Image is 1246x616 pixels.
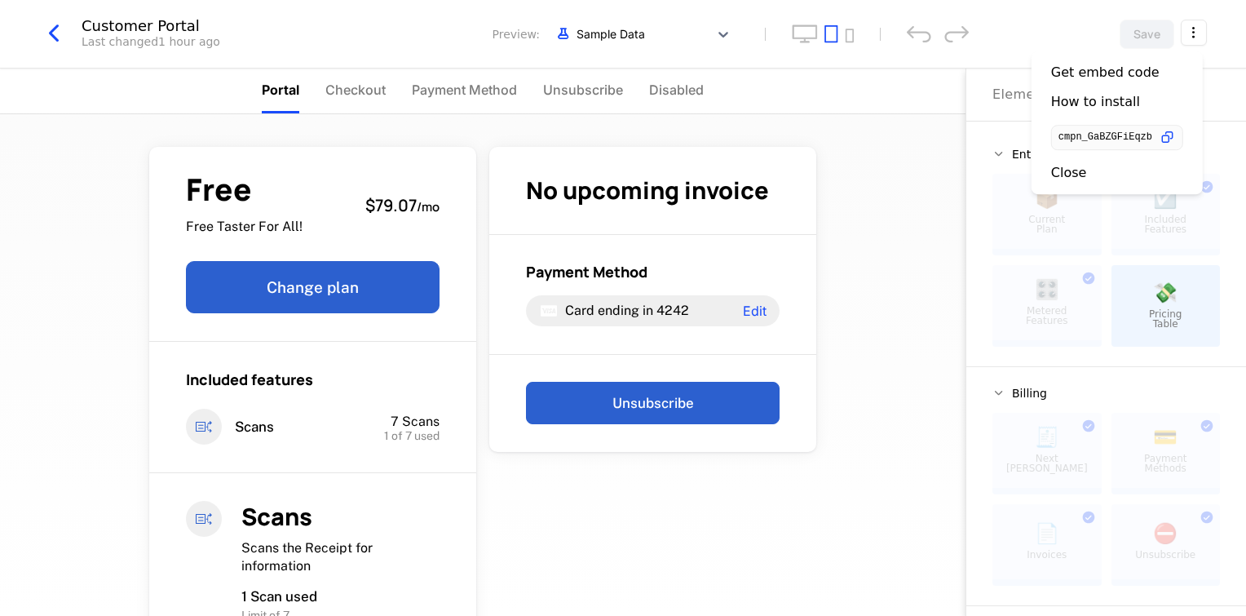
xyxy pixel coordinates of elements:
i: entitlements [186,501,222,537]
div: Close [1051,165,1087,181]
span: 7 Scans [391,414,440,429]
button: cmpn_GaBZGFiEqzb [1051,125,1183,150]
button: Unsubscribe [526,382,780,424]
i: entitlements [186,409,222,445]
span: No upcoming invoice [526,174,769,206]
span: Free [186,175,303,205]
span: Scans the Receipt for information [241,540,373,574]
span: Included features [186,370,313,389]
div: Select action [1032,51,1203,194]
span: Free Taster For All! [186,218,303,236]
span: cmpn_GaBZGFiEqzb [1058,133,1152,143]
span: Edit [743,304,767,317]
span: 1 of 7 used [384,430,440,441]
span: 1 Scan used [241,588,317,605]
div: Get embed code [1051,64,1160,81]
sub: / mo [417,198,440,215]
span: Card ending in [565,303,653,318]
div: How to install [1051,94,1140,110]
span: $79.07 [365,194,417,216]
span: Payment Method [526,262,647,281]
span: Scans [235,418,274,437]
button: Change plan [186,261,440,313]
i: visa [539,301,559,321]
span: Scans [241,500,312,533]
span: 4242 [656,303,689,318]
